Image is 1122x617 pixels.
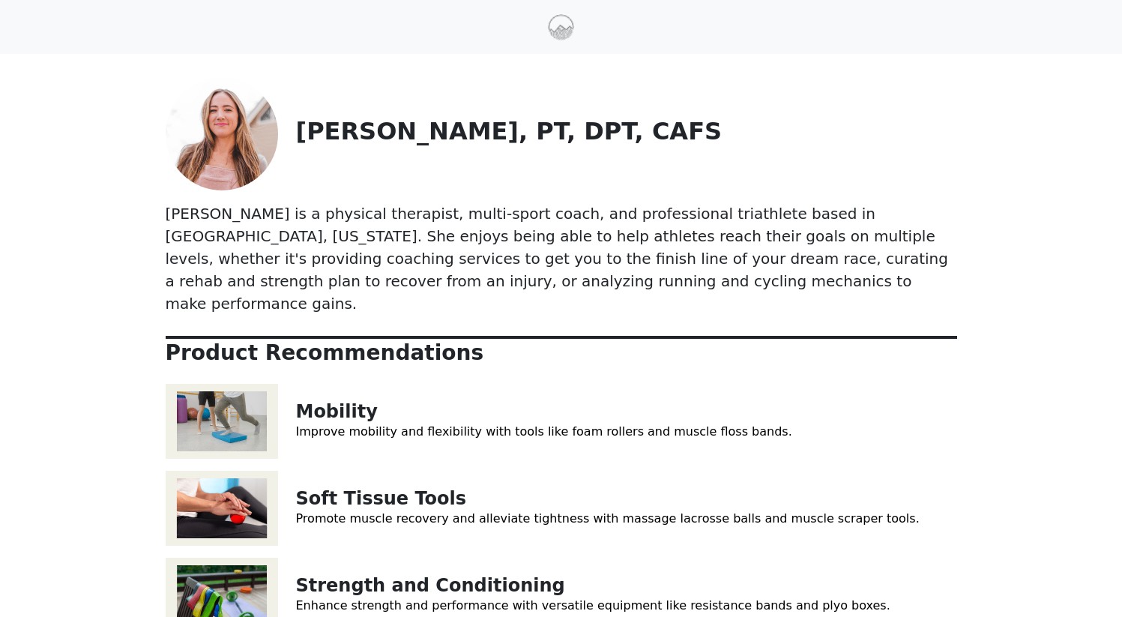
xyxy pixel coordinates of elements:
[296,575,565,596] a: Strength and Conditioning
[166,78,278,190] img: Dr. Caitlin Alexander, PT, DPT, CAFS
[166,471,278,546] img: Soft Tissue Tools
[296,511,920,526] a: Promote muscle recovery and alleviate tightness with massage lacrosse balls and muscle scraper to...
[296,117,957,145] p: [PERSON_NAME], PT, DPT, CAFS
[296,424,792,439] a: Improve mobility and flexibility with tools like foam rollers and muscle floss bands.
[166,340,957,366] p: Product Recommendations
[296,598,890,613] a: Enhance strength and performance with versatile equipment like resistance bands and plyo boxes.
[548,14,574,40] img: Hü Performance
[296,488,467,509] a: Soft Tissue Tools
[166,384,278,459] img: Mobility
[296,401,378,422] a: Mobility
[166,202,957,315] p: [PERSON_NAME] is a physical therapist, multi-sport coach, and professional triathlete based in [G...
